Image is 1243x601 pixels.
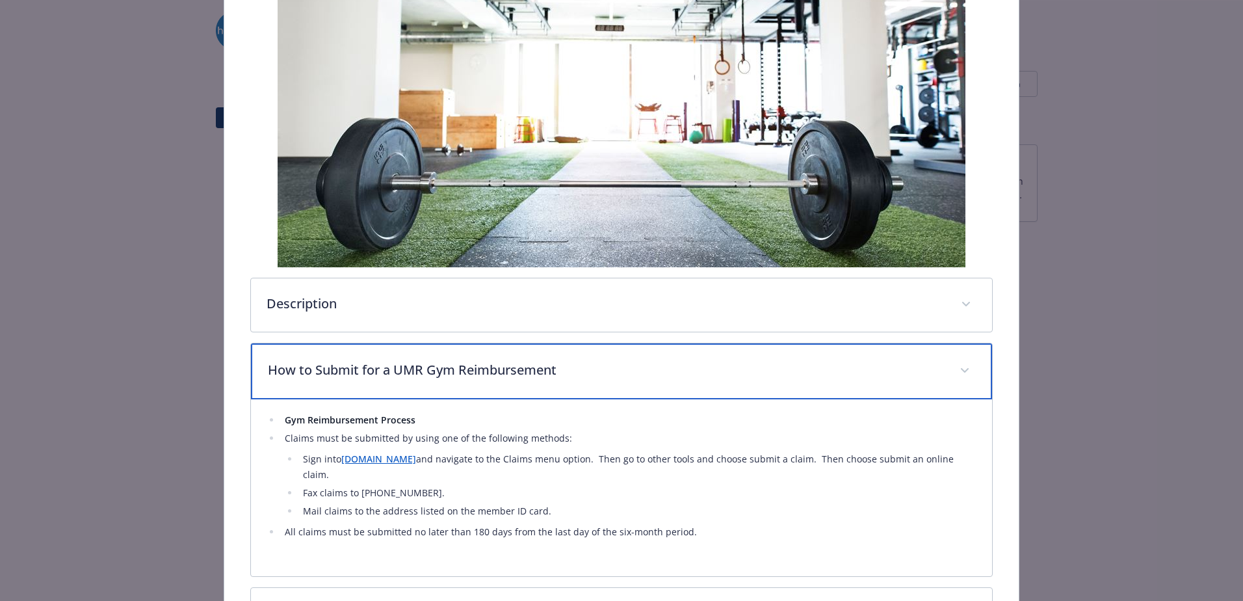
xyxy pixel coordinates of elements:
[251,278,992,332] div: Description
[299,485,976,501] li: Fax claims to [PHONE_NUMBER].
[281,431,976,519] li: Claims must be submitted by using one of the following methods:
[341,453,416,465] a: [DOMAIN_NAME]
[267,294,945,314] p: Description
[299,503,976,519] li: Mail claims to the address listed on the member ID card.
[281,524,976,540] li: All claims must be submitted no later than 180 days from the last day of the six-month period.
[251,343,992,399] div: How to Submit for a UMR Gym Reimbursement
[251,399,992,576] div: How to Submit for a UMR Gym Reimbursement
[268,360,944,380] p: How to Submit for a UMR Gym Reimbursement
[299,451,976,483] li: Sign into and navigate to the Claims menu option. Then go to other tools and choose submit a clai...
[285,414,415,426] strong: Gym Reimbursement Process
